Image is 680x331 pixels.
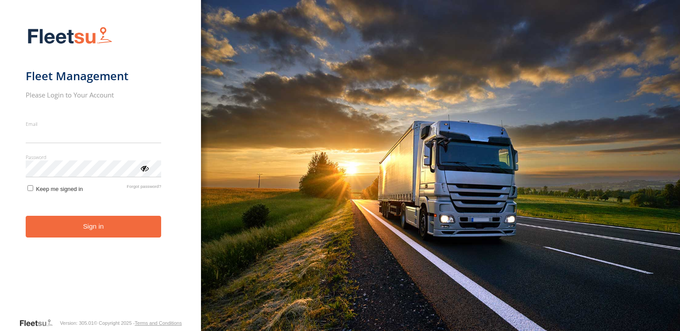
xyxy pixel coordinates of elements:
[26,90,162,99] h2: Please Login to Your Account
[135,320,182,326] a: Terms and Conditions
[26,121,162,127] label: Email
[26,69,162,83] h1: Fleet Management
[19,319,60,327] a: Visit our Website
[36,186,83,192] span: Keep me signed in
[94,320,182,326] div: © Copyright 2025 -
[27,185,33,191] input: Keep me signed in
[127,184,161,192] a: Forgot password?
[60,320,93,326] div: Version: 305.01
[26,154,162,160] label: Password
[26,21,176,318] form: main
[140,164,149,172] div: ViewPassword
[26,25,114,47] img: Fleetsu
[26,216,162,238] button: Sign in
